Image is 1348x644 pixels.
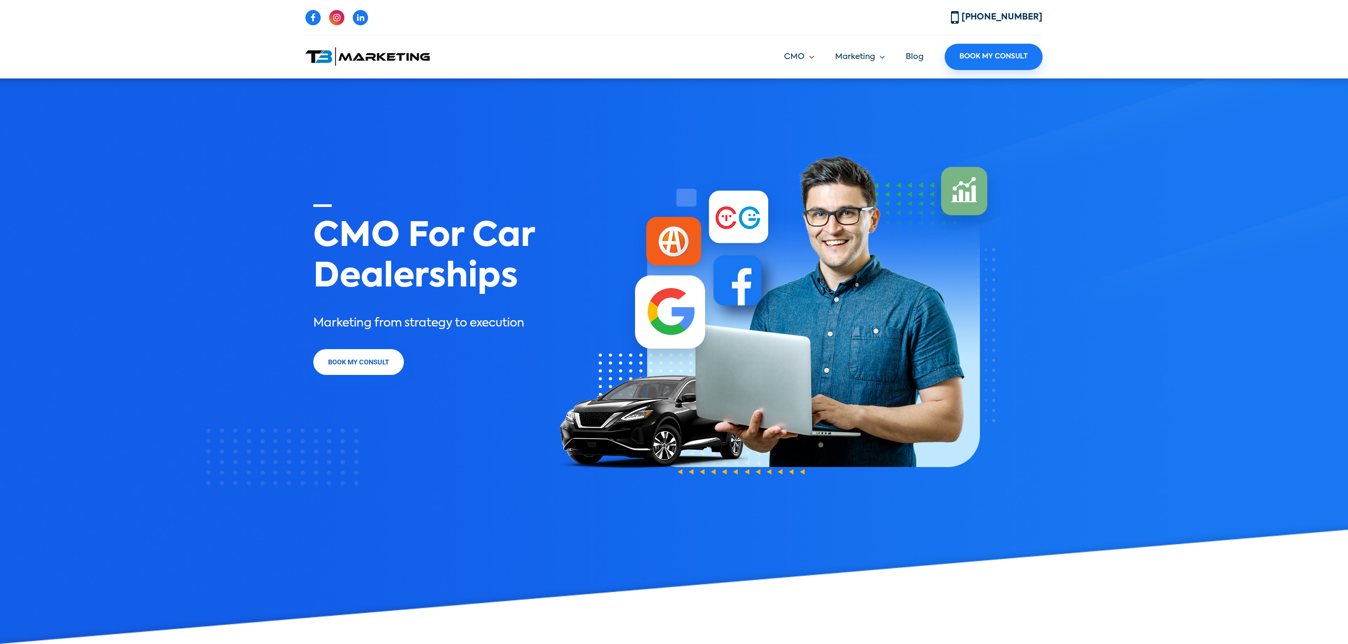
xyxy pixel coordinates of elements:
[951,13,1043,22] a: [PHONE_NUMBER]
[313,204,543,298] h1: CMO For Car Dealerships
[784,51,814,63] a: CMO
[313,349,404,375] a: Book My Consult
[945,44,1043,70] a: Book My Consult
[305,47,430,66] img: T3 Marketing
[313,315,543,332] p: Marketing from strategy to execution
[906,53,924,61] a: Blog
[835,51,885,63] a: Marketing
